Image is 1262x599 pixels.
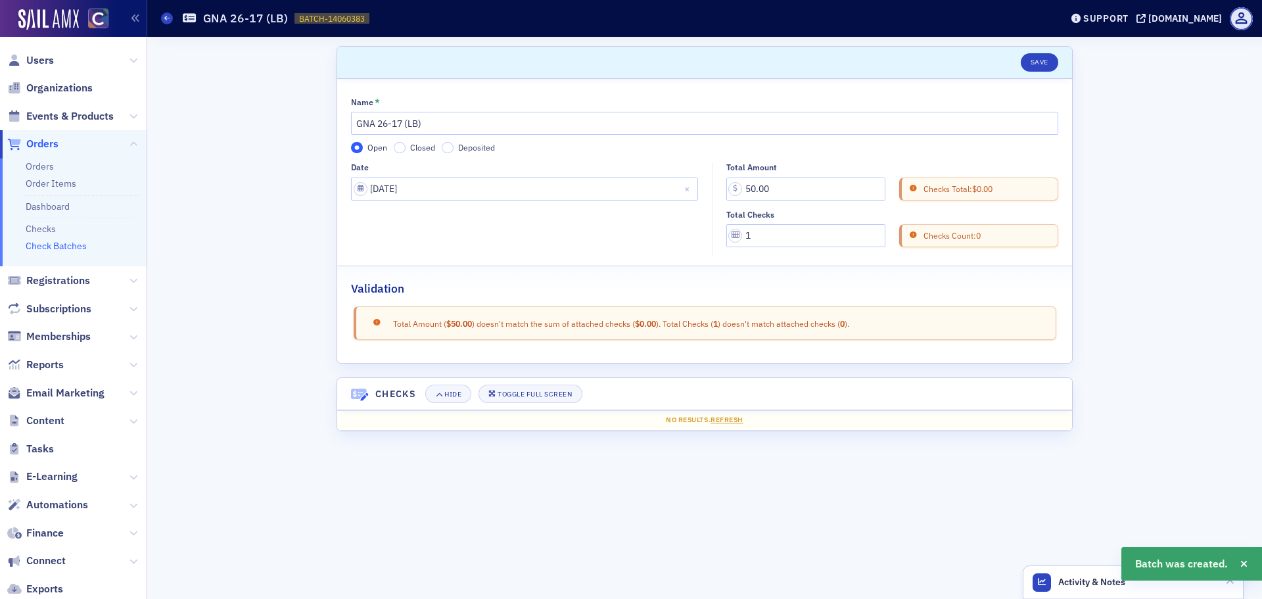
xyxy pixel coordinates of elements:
button: Close [680,178,698,201]
input: MM/DD/YYYY [351,178,698,201]
span: E-Learning [26,469,78,484]
div: Toggle Full Screen [498,391,572,398]
span: $0.00 [972,183,993,194]
a: Connect [7,554,66,568]
div: Total Amount [726,162,777,172]
a: View Homepage [79,9,108,31]
span: Checks Total: [920,183,993,195]
a: Dashboard [26,201,70,212]
input: 0.00 [726,178,885,201]
input: Deposited [442,142,454,154]
a: Exports [7,582,63,596]
span: Refresh [711,415,743,424]
div: Date [351,162,369,172]
span: 1 [713,318,718,329]
span: Open [367,142,387,153]
button: Toggle Full Screen [479,385,582,403]
span: Tasks [26,442,54,456]
span: Email Marketing [26,386,105,400]
abbr: This field is required [375,97,380,107]
a: Checks [26,223,56,235]
div: Hide [444,391,461,398]
span: Profile [1230,7,1253,30]
a: Check Batches [26,240,87,252]
span: BATCH-14060383 [299,13,365,24]
input: Open [351,142,363,154]
a: Orders [7,137,58,151]
span: 0 [840,318,845,329]
span: Orders [26,137,58,151]
h1: GNA 26-17 (LB) [203,11,288,26]
a: Email Marketing [7,386,105,400]
div: Name [351,97,373,107]
span: Total Amount ( ) doesn't match the sum of attached checks ( ). Total Checks ( ) doesn't match att... [384,318,849,329]
a: Events & Products [7,109,114,124]
span: Closed [410,142,435,153]
div: No results. [346,415,1063,425]
span: Subscriptions [26,302,91,316]
div: Support [1083,12,1129,24]
a: Users [7,53,54,68]
button: [DOMAIN_NAME] [1136,14,1227,23]
a: Order Items [26,178,76,189]
span: Activity & Notes [1058,575,1125,589]
a: Subscriptions [7,302,91,316]
span: $0.00 [635,318,656,329]
span: Automations [26,498,88,512]
span: Exports [26,582,63,596]
span: Deposited [458,142,495,153]
span: $50.00 [446,318,472,329]
a: Automations [7,498,88,512]
span: Connect [26,554,66,568]
a: Content [7,414,64,428]
button: Save [1021,53,1058,72]
a: Organizations [7,81,93,95]
a: Registrations [7,274,90,288]
span: Finance [26,526,64,540]
div: [DOMAIN_NAME] [1148,12,1222,24]
button: Hide [425,385,471,403]
span: Checks Count: 0 [920,229,981,241]
h4: Checks [375,387,416,401]
a: Tasks [7,442,54,456]
span: Reports [26,358,64,372]
span: Batch was created. [1135,556,1228,572]
span: Memberships [26,329,91,344]
img: SailAMX [18,9,79,30]
span: Organizations [26,81,93,95]
div: Total Checks [726,210,774,220]
img: SailAMX [88,9,108,29]
a: Reports [7,358,64,372]
span: Registrations [26,274,90,288]
a: Orders [26,160,54,172]
a: E-Learning [7,469,78,484]
span: Users [26,53,54,68]
h2: Validation [351,280,404,297]
a: Memberships [7,329,91,344]
input: Closed [394,142,406,154]
a: Finance [7,526,64,540]
span: Events & Products [26,109,114,124]
span: Content [26,414,64,428]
